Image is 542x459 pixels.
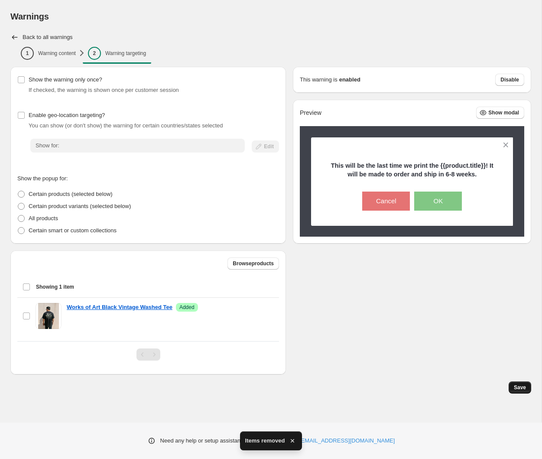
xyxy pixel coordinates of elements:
button: Browseproducts [227,257,279,270]
nav: Pagination [136,348,160,361]
span: Show the warning only once? [29,76,102,83]
div: 2 [88,47,101,60]
span: Showing 1 item [36,283,74,290]
strong: enabled [339,75,360,84]
span: Show modal [488,109,519,116]
p: This warning is [300,75,338,84]
button: Show modal [476,107,524,119]
p: Warning content [38,50,76,57]
span: Save [514,384,526,391]
span: Disable [500,76,519,83]
button: Disable [495,74,524,86]
span: Browse products [233,260,274,267]
span: Warnings [10,12,49,21]
button: Cancel [362,192,410,211]
span: Certain product variants (selected below) [29,203,131,209]
h2: Back to all warnings [23,34,73,41]
strong: This will be the last time we print the {{product.title}}! It will be made to order and ship in 6... [331,162,493,178]
span: Show for: [36,142,59,149]
span: You can show (or don't show) the warning for certain countries/states selected [29,122,223,129]
p: Warning targeting [105,50,146,57]
p: Certain smart or custom collections [29,226,117,235]
div: 1 [21,47,34,60]
span: If checked, the warning is shown once per customer session [29,87,179,93]
h2: Preview [300,109,321,117]
a: [EMAIL_ADDRESS][DOMAIN_NAME] [299,436,395,445]
p: All products [29,214,58,223]
span: Items removed [245,436,285,445]
button: Save [509,381,531,394]
span: Show the popup for: [17,175,68,182]
span: Added [179,304,195,311]
button: OK [414,192,462,211]
span: Enable geo-location targeting? [29,112,105,118]
a: Works of Art Black Vintage Washed Tee [67,303,172,312]
span: Certain products (selected below) [29,191,113,197]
